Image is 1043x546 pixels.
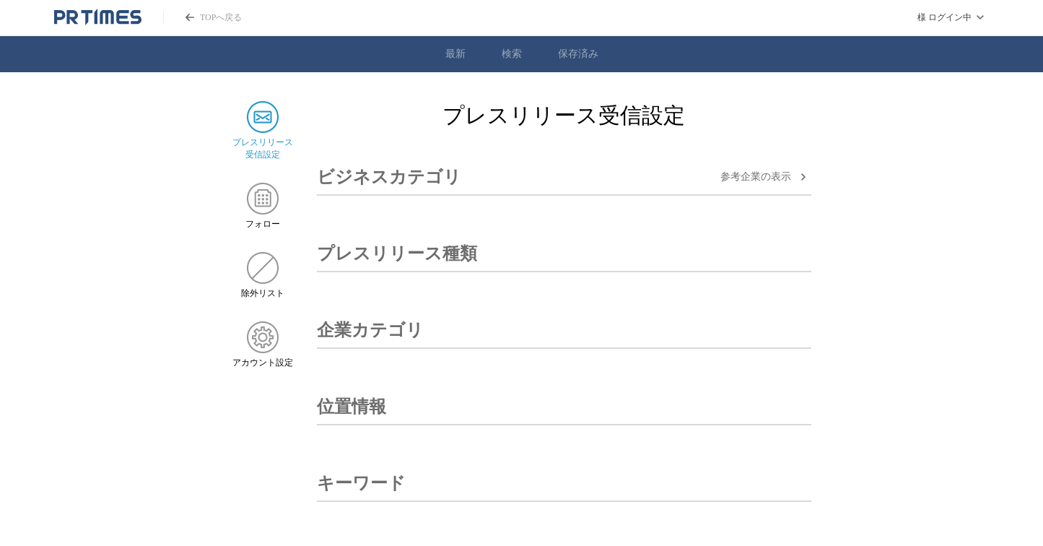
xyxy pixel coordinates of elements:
[247,183,279,214] img: フォロー
[317,160,461,194] h3: ビジネスカテゴリ
[245,218,280,230] span: フォロー
[502,48,522,61] a: 検索
[720,170,791,183] span: 参考企業の 表示
[317,313,424,347] h3: 企業カテゴリ
[317,101,811,131] h2: プレスリリース受信設定
[317,389,386,424] h3: 位置情報
[720,168,811,186] button: 参考企業の表示
[232,357,293,369] span: アカウント設定
[247,101,279,133] img: プレスリリース 受信設定
[558,48,598,61] a: 保存済み
[247,252,279,284] img: 除外リスト
[317,236,477,271] h3: プレスリリース種類
[232,252,294,300] a: 除外リスト除外リスト
[163,12,242,24] a: PR TIMESのトップページはこちら
[232,101,294,161] a: プレスリリース 受信設定プレスリリース 受信設定
[232,183,294,230] a: フォローフォロー
[232,321,294,369] a: アカウント設定アカウント設定
[445,48,466,61] a: 最新
[232,136,293,161] span: プレスリリース 受信設定
[54,9,141,26] a: PR TIMESのトップページはこちら
[241,287,284,300] span: 除外リスト
[317,466,406,500] h3: キーワード
[247,321,279,353] img: アカウント設定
